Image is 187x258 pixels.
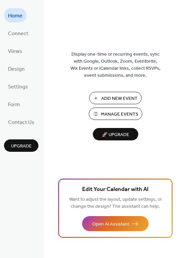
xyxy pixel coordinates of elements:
[4,97,24,111] a: Form
[8,117,34,128] span: Contact Us
[4,139,38,152] button: Upgrade
[4,26,32,40] a: Connect
[97,130,134,139] span: 🚀 Upgrade
[8,11,22,21] span: Home
[4,79,32,93] a: Settings
[4,61,29,76] a: Design
[92,221,129,228] span: Open AI Assistant
[70,51,161,79] span: Display one-time or recurring events, sync with Google, Outlook, Zoom, Eventbrite, Wix Events or ...
[8,28,28,39] span: Connect
[8,64,25,74] span: Design
[82,216,149,231] button: Open AI Assistant
[8,46,22,57] span: Views
[101,95,138,102] span: Add New Event
[69,195,162,211] span: Want to adjust the layout, update settings, or change the design? The assistant can help.
[8,100,20,110] span: Form
[89,92,142,104] button: Add New Event
[4,8,26,22] a: Home
[4,115,38,129] a: Contact Us
[93,128,138,140] button: 🚀 Upgrade
[11,143,32,150] span: Upgrade
[89,108,142,120] button: Manage Events
[101,111,138,118] span: Manage Events
[8,82,28,92] span: Settings
[82,185,149,194] span: Edit Your Calendar with AI
[4,44,26,58] a: Views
